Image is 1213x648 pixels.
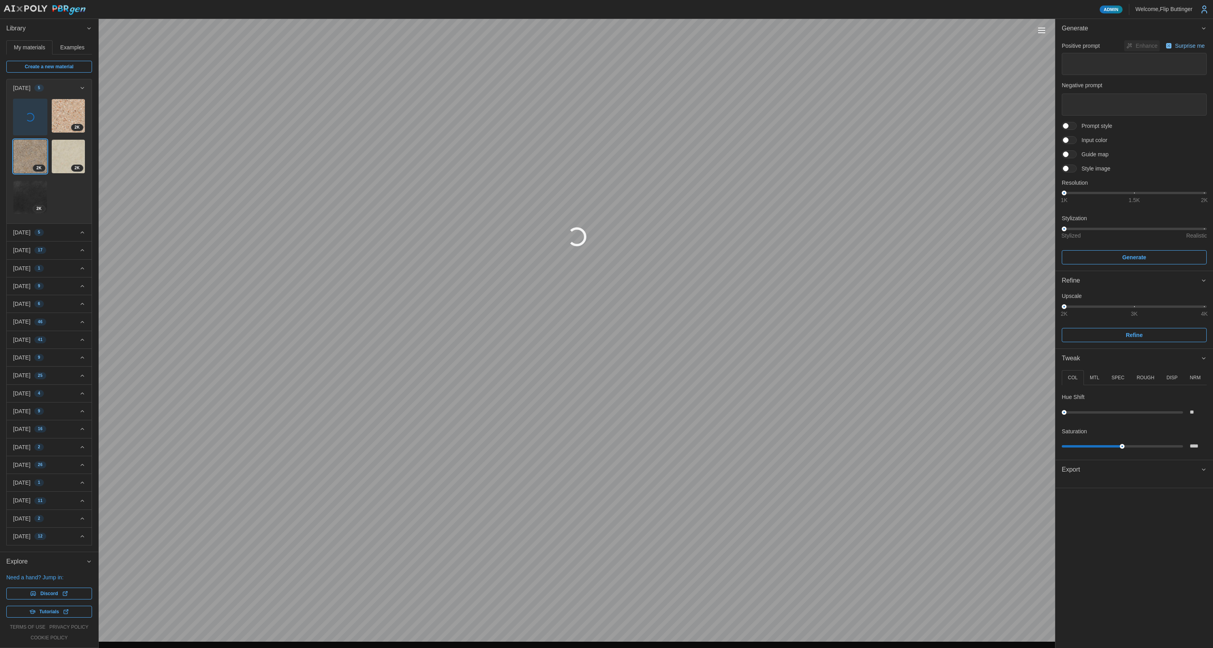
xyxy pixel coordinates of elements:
p: DISP [1166,375,1177,381]
button: [DATE]17 [7,242,92,259]
button: Refine [1055,271,1213,290]
button: [DATE]1 [7,474,92,491]
p: NRM [1190,375,1200,381]
p: [DATE] [13,246,30,254]
span: Tutorials [39,606,59,617]
span: 2 [38,515,40,522]
button: [DATE]5 [7,224,92,241]
img: 7sENxEq2gLu7pDuC7SsC [52,140,85,173]
button: [DATE]12 [7,528,92,545]
span: 9 [38,283,40,289]
span: 17 [38,247,43,253]
span: Tweak [1062,349,1201,368]
button: Toggle viewport controls [1036,25,1047,36]
button: Generate [1055,19,1213,38]
p: Resolution [1062,179,1207,187]
p: [DATE] [13,443,30,451]
span: Guide map [1077,150,1108,158]
span: 1 [38,265,40,272]
p: [DATE] [13,425,30,433]
span: 12 [38,533,43,539]
a: privacy policy [49,624,88,631]
p: MTL [1090,375,1099,381]
div: [DATE]5 [7,97,92,223]
button: [DATE]9 [7,349,92,366]
button: [DATE]6 [7,295,92,313]
span: 9 [38,354,40,361]
button: Generate [1062,250,1207,264]
a: cookie policy [30,635,68,641]
button: [DATE]11 [7,492,92,509]
button: Surprise me [1164,40,1207,51]
span: Examples [60,45,84,50]
p: [DATE] [13,354,30,361]
button: [DATE]16 [7,420,92,438]
p: [DATE] [13,264,30,272]
span: Prompt style [1077,122,1112,130]
p: [DATE] [13,300,30,308]
span: 16 [38,426,43,432]
span: Generate [1062,19,1201,38]
p: Need a hand? Jump in: [6,573,92,581]
span: Input color [1077,136,1107,144]
p: Welcome, Flip Buttinger [1136,5,1192,13]
button: Enhance [1124,40,1159,51]
span: Admin [1104,6,1118,13]
p: Negative prompt [1062,81,1207,89]
p: [DATE] [13,318,30,326]
a: O7m8giYDAR6OVwTNRIsY2K [13,180,47,215]
p: [DATE] [13,336,30,344]
p: [DATE] [13,84,30,92]
a: terms of use [10,624,45,631]
span: 9 [38,408,40,414]
span: 4 [38,390,40,397]
button: [DATE]2 [7,438,92,456]
span: Refine [1126,328,1143,342]
button: [DATE]46 [7,313,92,330]
span: Discord [40,588,58,599]
a: Create a new material [6,61,92,73]
span: 2 K [36,165,41,171]
p: COL [1068,375,1078,381]
p: [DATE] [13,496,30,504]
p: Saturation [1062,427,1087,435]
span: 25 [38,373,43,379]
span: Export [1062,460,1201,479]
img: O7m8giYDAR6OVwTNRIsY [13,181,47,214]
span: Explore [6,552,86,571]
p: [DATE] [13,532,30,540]
button: [DATE]9 [7,277,92,295]
button: [DATE]1 [7,260,92,277]
span: Create a new material [25,61,73,72]
div: Tweak [1055,368,1213,460]
div: Generate [1055,38,1213,271]
button: [DATE]2 [7,510,92,527]
span: 26 [38,462,43,468]
p: [DATE] [13,479,30,487]
p: Enhance [1136,42,1159,50]
div: Export [1055,479,1213,488]
a: hIpiyn8WCkpY4hK1sbzk2K [13,139,47,174]
p: [DATE] [13,282,30,290]
p: [DATE] [13,390,30,397]
span: Generate [1122,251,1146,264]
a: cXgLO4Jucd9EMr2rwMzK2K [51,99,86,133]
img: hIpiyn8WCkpY4hK1sbzk [13,140,47,173]
button: Tweak [1055,349,1213,368]
div: Refine [1055,290,1213,348]
span: 2 [38,444,40,450]
span: 6 [38,301,40,307]
p: Hue Shift [1062,393,1085,401]
button: [DATE]26 [7,456,92,474]
button: Export [1055,460,1213,479]
p: SPEC [1112,375,1125,381]
span: 1 [38,479,40,486]
p: Stylization [1062,214,1207,222]
button: [DATE]4 [7,385,92,402]
span: 5 [38,229,40,236]
span: 41 [38,337,43,343]
span: Style image [1077,165,1110,172]
button: [DATE]5 [7,79,92,97]
span: 46 [38,319,43,325]
span: Library [6,19,86,38]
